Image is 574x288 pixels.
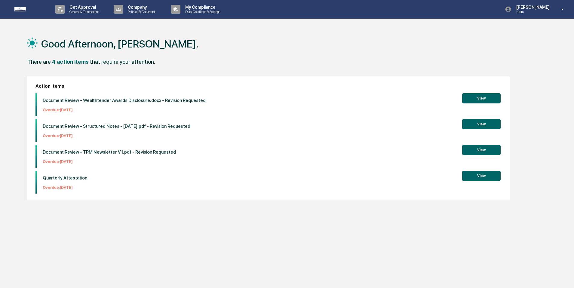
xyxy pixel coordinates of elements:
p: Document Review - TPM Newsletter V1.pdf - Revision Requested [43,149,176,155]
button: View [462,145,501,155]
p: Overdue: [DATE] [43,185,87,190]
button: View [462,119,501,129]
p: Data, Deadlines & Settings [180,10,223,14]
h1: Good Afternoon, [PERSON_NAME]. [41,38,198,50]
a: View [462,121,501,127]
div: that require your attention. [90,59,155,65]
button: View [462,93,501,103]
p: Overdue: [DATE] [43,108,206,112]
a: View [462,147,501,152]
p: [PERSON_NAME] [511,5,553,10]
p: Overdue: [DATE] [43,133,190,138]
p: Quarterly Attestation [43,175,87,181]
div: 4 action items [52,59,89,65]
p: Get Approval [65,5,102,10]
p: Content & Transactions [65,10,102,14]
img: logo [14,7,43,11]
div: There are [27,59,51,65]
p: Policies & Documents [123,10,159,14]
h2: Action Items [35,83,500,89]
p: Users [511,10,553,14]
p: Overdue: [DATE] [43,159,176,164]
p: Document Review - Wealthtender Awards Disclosure.docx - Revision Requested [43,98,206,103]
p: Company [123,5,159,10]
a: View [462,95,501,101]
a: View [462,173,501,178]
button: View [462,171,501,181]
p: My Compliance [180,5,223,10]
p: Document Review - Structured Notes - [DATE].pdf - Revision Requested [43,124,190,129]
